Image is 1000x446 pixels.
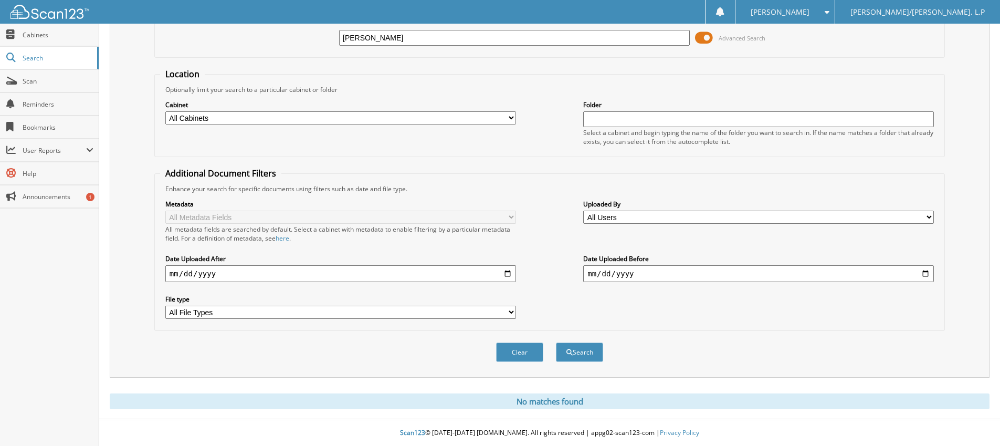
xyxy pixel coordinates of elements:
div: © [DATE]-[DATE] [DOMAIN_NAME]. All rights reserved | appg02-scan123-com | [99,420,1000,446]
div: Optionally limit your search to a particular cabinet or folder [160,85,939,94]
span: Reminders [23,100,93,109]
span: Help [23,169,93,178]
legend: Location [160,68,205,80]
label: Metadata [165,200,516,209]
label: Date Uploaded Before [583,254,934,263]
input: end [583,265,934,282]
button: Clear [496,343,543,362]
label: Cabinet [165,100,516,109]
span: Scan [23,77,93,86]
span: [PERSON_NAME]/[PERSON_NAME], L.P [850,9,985,15]
span: Announcements [23,192,93,201]
legend: Additional Document Filters [160,168,281,179]
div: All metadata fields are searched by default. Select a cabinet with metadata to enable filtering b... [165,225,516,243]
span: Bookmarks [23,123,93,132]
a: Privacy Policy [660,428,699,437]
label: File type [165,295,516,304]
span: Search [23,54,92,63]
span: User Reports [23,146,86,155]
label: Date Uploaded After [165,254,516,263]
a: here [276,234,289,243]
input: start [165,265,516,282]
div: Enhance your search for specific documents using filters such as date and file type. [160,184,939,193]
label: Uploaded By [583,200,934,209]
span: Advanced Search [719,34,765,42]
div: Select a cabinet and begin typing the name of the folder you want to search in. If the name match... [583,128,934,146]
button: Search [556,343,603,362]
div: 1 [86,193,94,201]
span: Cabinets [23,30,93,39]
label: Folder [583,100,934,109]
span: [PERSON_NAME] [751,9,809,15]
iframe: Chat Widget [948,396,1000,446]
span: Scan123 [400,428,425,437]
img: scan123-logo-white.svg [10,5,89,19]
div: No matches found [110,393,990,409]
